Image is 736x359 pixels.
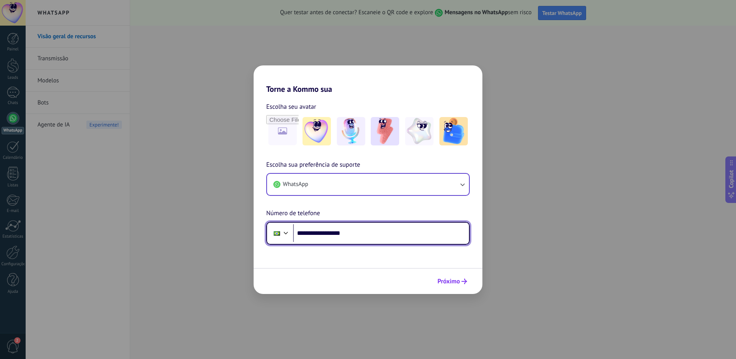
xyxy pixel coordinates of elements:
button: WhatsApp [267,174,469,195]
img: -1.jpeg [303,117,331,145]
img: -2.jpeg [337,117,365,145]
span: Escolha seu avatar [266,102,316,112]
span: Escolha sua preferência de suporte [266,160,360,170]
span: WhatsApp [283,180,308,188]
img: -3.jpeg [371,117,399,145]
img: -4.jpeg [405,117,433,145]
span: Número de telefone [266,208,320,219]
span: Próximo [437,279,460,284]
img: -5.jpeg [439,117,468,145]
div: Brazil: + 55 [269,225,284,242]
h2: Torne a Kommo sua [254,65,482,94]
button: Próximo [434,275,471,288]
